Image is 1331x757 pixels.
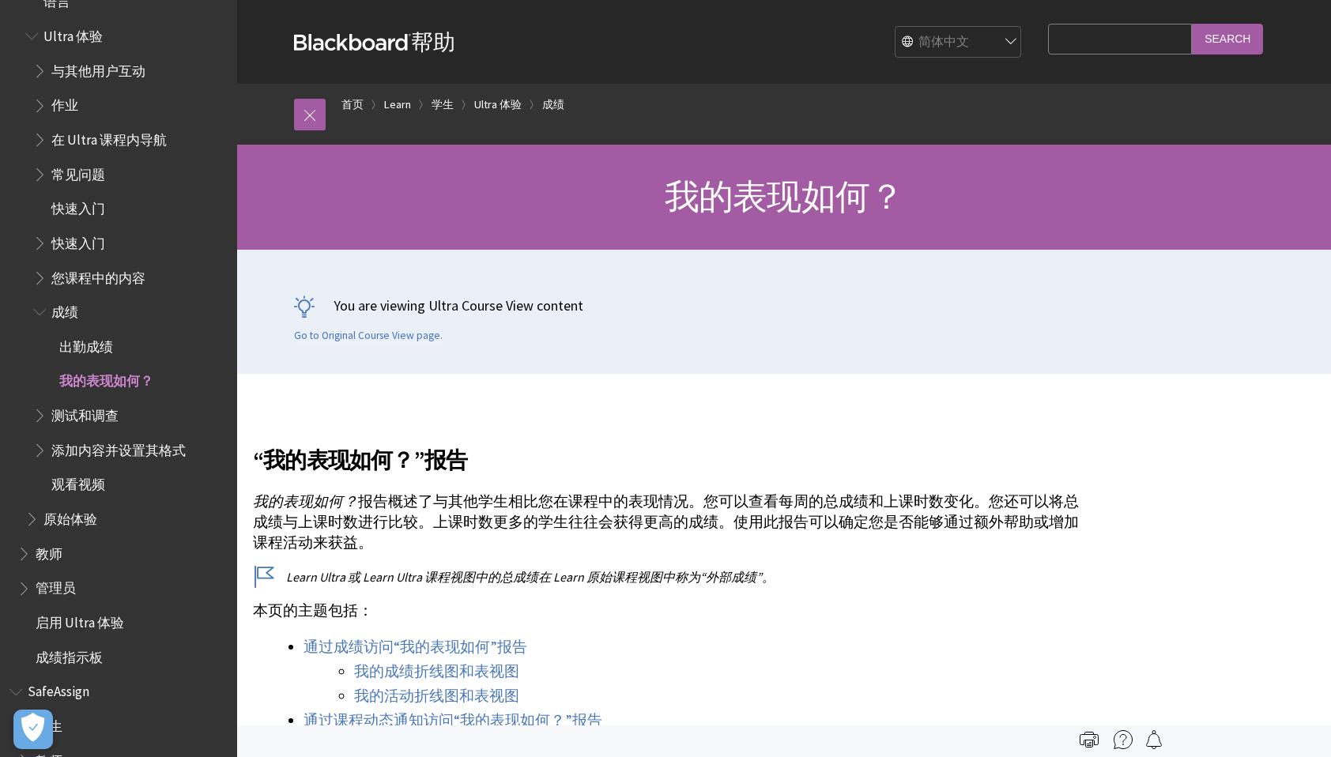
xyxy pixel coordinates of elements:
img: More help [1114,730,1133,749]
input: Search [1192,24,1263,55]
span: 管理员 [36,575,76,597]
span: 在 Ultra 课程内导航 [51,126,167,148]
span: 快速入门 [51,195,105,217]
span: 我的表现如何？ [59,368,153,390]
span: 原始体验 [43,506,97,527]
span: 出勤成绩 [59,333,113,355]
select: Site Language Selector [896,27,1022,58]
p: Learn Ultra 或 Learn Ultra 课程视图中的总成绩在 Learn 原始课程视图中称为“外部成绩”。 [253,568,1081,586]
a: 我的成绩折线图和表视图 [354,662,519,681]
span: 成绩指示板 [36,644,103,665]
a: 学生 [432,95,454,115]
span: 常见问题 [51,161,105,183]
strong: Blackboard [294,34,411,51]
span: 观看视频 [51,472,105,493]
span: 作业 [51,92,78,114]
a: 通过课程动态通知访问“我的表现如何？”报告 [304,711,602,730]
span: SafeAssign [28,679,89,700]
span: 测试和调查 [51,402,119,424]
span: 添加内容并设置其格式 [51,437,186,458]
span: 成绩 [51,299,78,320]
img: Follow this page [1144,730,1163,749]
span: 快速入门 [51,230,105,251]
p: 报告概述了与其他学生相比您在课程中的表现情况。您可以查看每周的总成绩和上课时数变化。您还可以将总成绩与上课时数进行比较。上课时数更多的学生往往会获得更高的成绩。使用此报告可以确定您是否能够通过额... [253,491,1081,554]
a: 首页 [341,95,364,115]
a: Learn [384,95,411,115]
button: Open Preferences [13,710,53,749]
p: You are viewing Ultra Course View content [294,296,1274,315]
h2: “我的表现如何？”报告 [253,424,1081,476]
a: 通过成绩访问“我的表现如何”报告 [304,638,527,657]
img: Print [1080,730,1099,749]
a: 成绩 [542,95,564,115]
span: 我的表现如何？ [665,175,903,218]
a: 我的活动折线图和表视图 [354,687,519,706]
a: Go to Original Course View page. [294,329,443,343]
span: 启用 Ultra 体验 [36,609,124,631]
span: 与其他用户互动 [51,58,145,79]
a: Ultra 体验 [474,95,522,115]
span: 您课程中的内容 [51,265,145,286]
span: 我的表现如何？ [253,492,358,510]
a: Blackboard帮助 [294,28,455,56]
p: 本页的主题包括： [253,601,1081,621]
span: Ultra 体验 [43,23,103,44]
span: 教师 [36,540,62,562]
